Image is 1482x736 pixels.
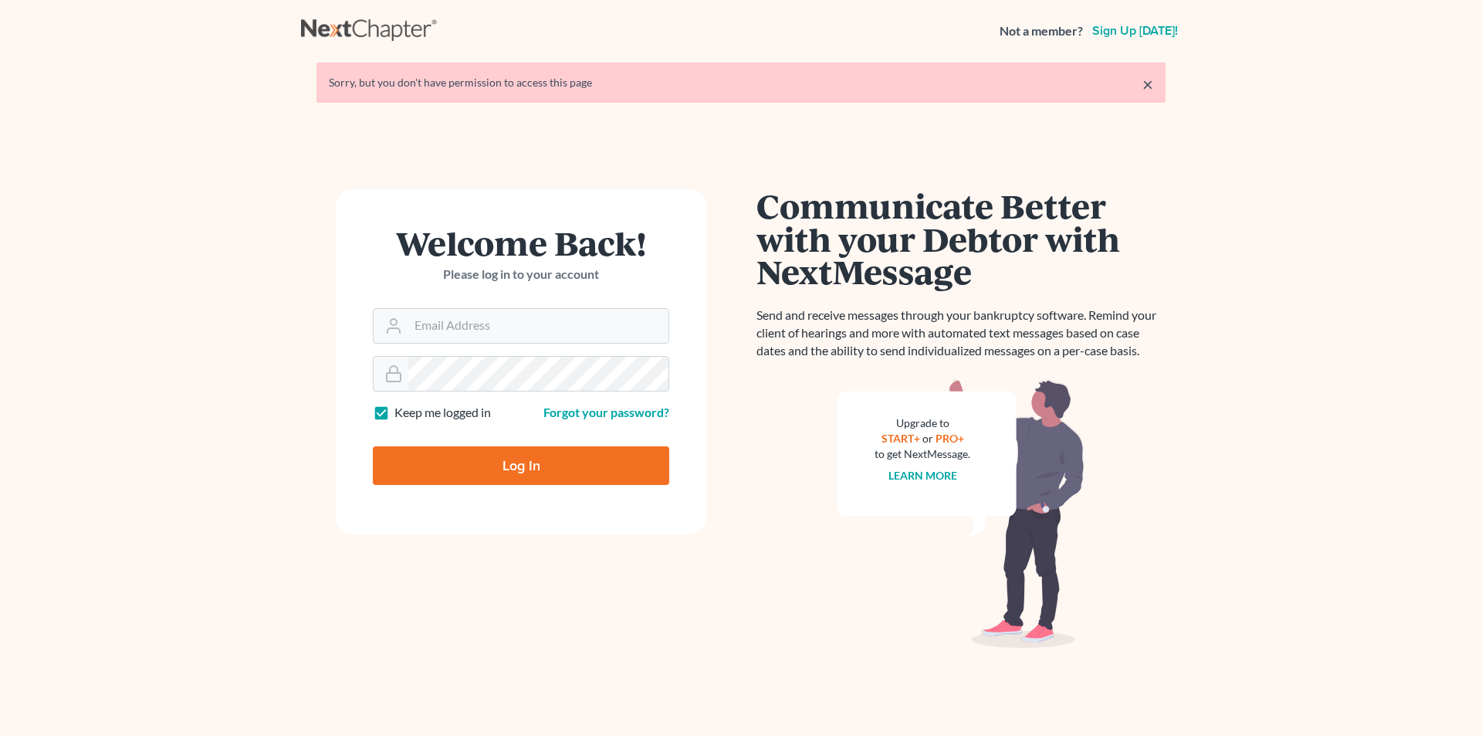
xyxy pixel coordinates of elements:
h1: Communicate Better with your Debtor with NextMessage [756,189,1166,288]
div: to get NextMessage. [875,446,970,462]
h1: Welcome Back! [373,226,669,259]
div: Upgrade to [875,415,970,431]
label: Keep me logged in [394,404,491,422]
a: START+ [881,432,920,445]
strong: Not a member? [1000,22,1083,40]
p: Send and receive messages through your bankruptcy software. Remind your client of hearings and mo... [756,307,1166,360]
a: PRO+ [936,432,964,445]
input: Log In [373,446,669,485]
p: Please log in to your account [373,266,669,283]
div: Sorry, but you don't have permission to access this page [329,75,1153,90]
img: nextmessage_bg-59042aed3d76b12b5cd301f8e5b87938c9018125f34e5fa2b7a6b67550977c72.svg [837,378,1084,649]
a: Learn more [888,469,957,482]
input: Email Address [408,309,668,343]
a: Forgot your password? [543,405,669,419]
span: or [922,432,933,445]
a: × [1142,75,1153,93]
a: Sign up [DATE]! [1089,25,1181,37]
